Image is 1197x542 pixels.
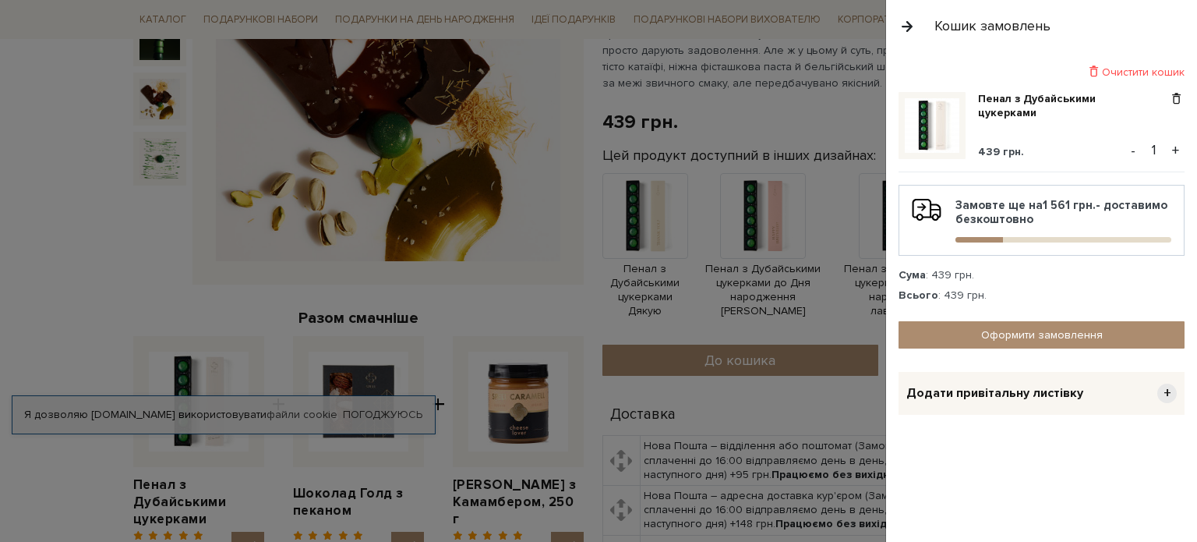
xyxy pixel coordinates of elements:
[905,98,959,153] img: Пенал з Дубайськими цукерками
[899,321,1185,349] a: Оформити замовлення
[978,145,1024,158] span: 439 грн.
[899,268,926,282] strong: Сума
[1125,139,1141,162] button: -
[899,289,1185,303] div: : 439 грн.
[899,289,938,302] strong: Всього
[1167,139,1185,162] button: +
[912,198,1171,243] div: Замовте ще на - доставимо безкоштовно
[1043,198,1096,212] b: 1 561 грн.
[1157,384,1177,403] span: +
[978,92,1168,120] a: Пенал з Дубайськими цукерками
[899,268,1185,282] div: : 439 грн.
[906,385,1083,402] span: Додати привітальну листівку
[934,17,1050,35] div: Кошик замовлень
[899,65,1185,80] div: Очистити кошик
